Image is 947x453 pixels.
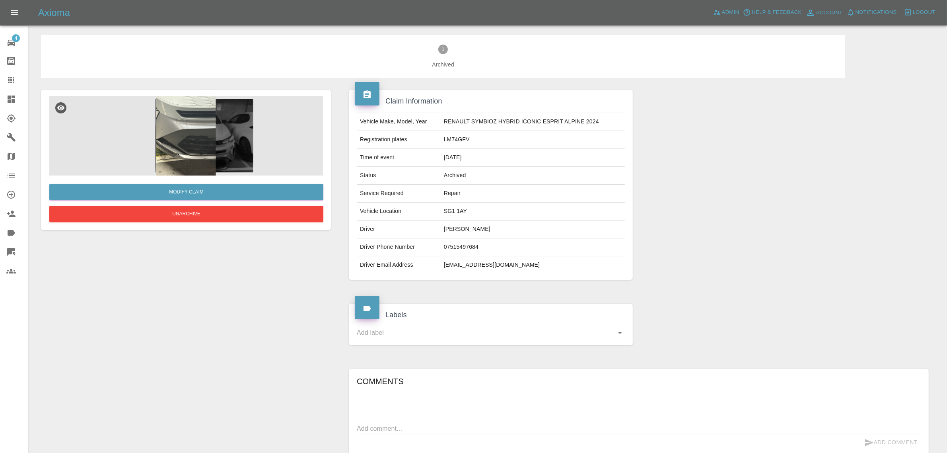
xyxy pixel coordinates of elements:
button: Open [614,327,626,338]
td: Vehicle Make, Model, Year [357,113,441,131]
td: Vehicle Location [357,203,441,221]
button: Open drawer [5,3,24,22]
text: 1 [442,47,445,52]
td: Status [357,167,441,185]
span: Logout [913,8,935,17]
td: 07515497684 [441,238,625,256]
td: Driver Email Address [357,256,441,274]
img: ec36fb3b-e6d0-4d53-95a5-4689ce7f6626 [49,96,323,176]
h5: Axioma [38,6,70,19]
td: Registration plates [357,131,441,149]
button: Unarchive [49,206,323,222]
a: Modify Claim [49,184,323,200]
span: Notifications [856,8,897,17]
td: RENAULT SYMBIOZ HYBRID ICONIC ESPRIT ALPINE 2024 [441,113,625,131]
span: 4 [12,34,20,42]
a: Admin [711,6,741,19]
span: Account [816,8,843,18]
span: Admin [722,8,739,17]
a: Account [804,6,845,19]
td: Service Required [357,185,441,203]
span: Help & Feedback [752,8,801,17]
td: SG1 1AY [441,203,625,221]
td: [PERSON_NAME] [441,221,625,238]
td: Archived [441,167,625,185]
button: Logout [902,6,937,19]
h4: Claim Information [355,96,627,107]
h4: Labels [355,310,627,320]
td: Driver [357,221,441,238]
td: Repair [441,185,625,203]
td: Time of event [357,149,441,167]
td: LM74GFV [441,131,625,149]
td: Driver Phone Number [357,238,441,256]
button: Help & Feedback [741,6,803,19]
input: Add label [357,326,613,339]
td: [DATE] [441,149,625,167]
h6: Comments [357,375,921,388]
span: Archived [54,61,832,68]
td: [EMAIL_ADDRESS][DOMAIN_NAME] [441,256,625,274]
button: Notifications [845,6,899,19]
